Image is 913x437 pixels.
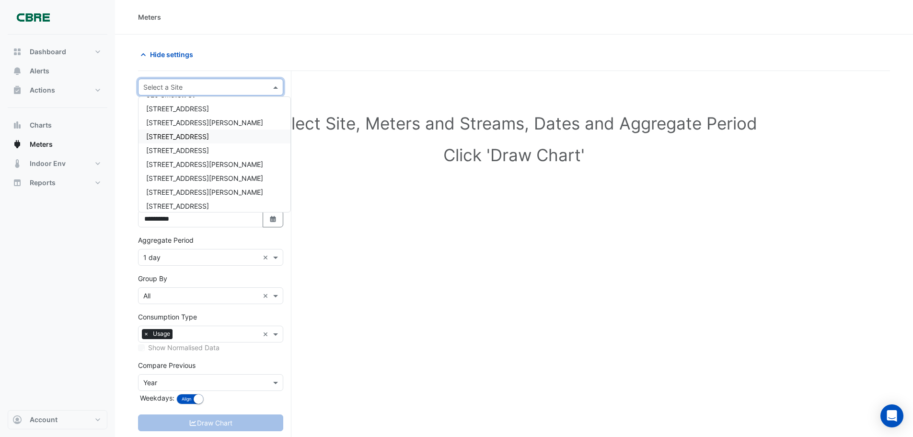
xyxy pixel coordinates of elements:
app-icon: Indoor Env [12,159,22,168]
span: [STREET_ADDRESS][PERSON_NAME] [146,160,263,168]
div: Open Intercom Messenger [880,404,903,427]
label: Aggregate Period [138,235,194,245]
label: Group By [138,273,167,283]
label: Compare Previous [138,360,196,370]
span: Indoor Env [30,159,66,168]
fa-icon: Select Date [269,215,277,223]
label: Show Normalised Data [148,343,220,353]
div: Meters [138,12,161,22]
label: Weekdays: [138,393,174,403]
app-icon: Alerts [12,66,22,76]
span: Clear [263,252,271,262]
h1: Select Site, Meters and Streams, Dates and Aggregate Period [153,113,875,133]
app-icon: Actions [12,85,22,95]
span: Hide settings [150,49,193,59]
span: Clear [263,291,271,301]
span: [STREET_ADDRESS] [146,105,209,113]
button: Dashboard [8,42,107,61]
span: Usage [150,329,173,339]
span: [STREET_ADDRESS] [146,202,209,210]
app-icon: Charts [12,120,22,130]
app-icon: Meters [12,140,22,149]
div: Select meters or streams to enable normalisation [138,343,283,353]
button: Account [8,410,107,429]
app-icon: Dashboard [12,47,22,57]
span: Reports [30,178,56,188]
span: [STREET_ADDRESS][PERSON_NAME] [146,188,263,196]
button: Indoor Env [8,154,107,173]
button: Hide settings [138,46,199,63]
span: Charts [30,120,52,130]
button: Meters [8,135,107,154]
span: Clear [263,329,271,339]
span: Dashboard [30,47,66,57]
img: Company Logo [12,8,55,27]
app-icon: Reports [12,178,22,188]
span: Actions [30,85,55,95]
h1: Click 'Draw Chart' [153,145,875,165]
div: Options List [139,97,290,212]
span: Account [30,415,58,425]
button: Charts [8,116,107,135]
span: × [142,329,150,339]
span: [STREET_ADDRESS] [146,132,209,141]
button: Alerts [8,61,107,81]
button: Actions [8,81,107,100]
button: Reports [8,173,107,192]
span: Meters [30,140,53,149]
span: [STREET_ADDRESS][PERSON_NAME] [146,118,263,127]
span: [STREET_ADDRESS][PERSON_NAME] [146,174,263,182]
span: Alerts [30,66,49,76]
label: Consumption Type [138,312,197,322]
span: [STREET_ADDRESS] [146,146,209,154]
